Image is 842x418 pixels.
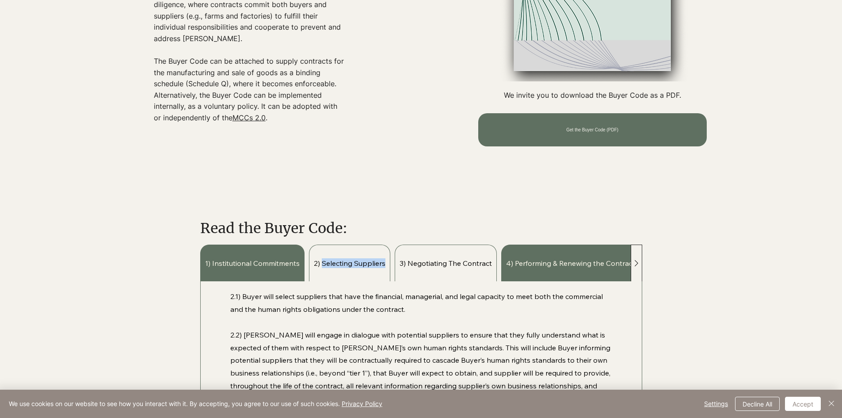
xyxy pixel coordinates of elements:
span: 1) Institutional Commitments [205,258,300,268]
p: 2.2) [PERSON_NAME] will engage in dialogue with potential suppliers to ensure that they fully und... [230,329,611,405]
p: ​ [154,44,346,56]
p: 2.1) Buyer will select suppliers that have the financial, managerial, and legal capacity to meet ... [230,290,611,316]
span: Settings [704,397,728,410]
img: Close [826,398,837,409]
button: Decline All [735,397,780,411]
button: Close [826,397,837,411]
a: Privacy Policy [342,400,382,407]
a: MCCs 2.0 [232,113,266,122]
span: 4) Performing & Renewing the Contract [506,258,635,268]
button: Accept [785,397,821,411]
p: We invite you to download the Buyer Code as a PDF. [450,90,735,100]
span: 2) Selecting Suppliers [314,258,385,268]
span: 3) Negotiating The Contract [400,258,492,268]
p: The Buyer Code can be attached to supply contracts for the manufacturing and sale of goods as a b... [154,56,346,124]
span: We use cookies on our website to see how you interact with it. By accepting, you agree to our use... [9,400,382,408]
h2: Read the Buyer Code: [200,219,548,238]
a: Get the Buyer Code (PDF) [478,113,707,146]
span: Get the Buyer Code (PDF) [566,127,618,132]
